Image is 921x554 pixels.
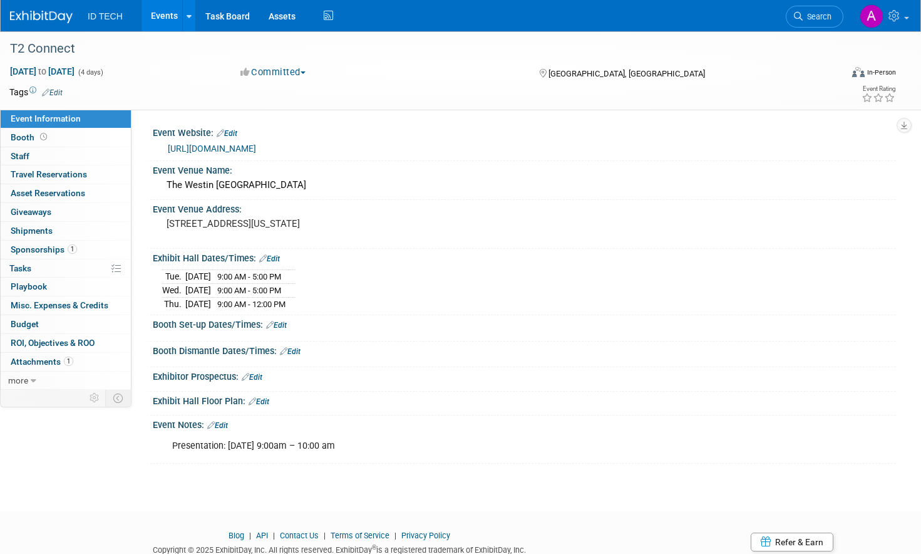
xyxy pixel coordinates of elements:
span: | [321,531,329,540]
a: Asset Reservations [1,184,131,202]
a: Edit [207,421,228,430]
td: Toggle Event Tabs [106,390,131,406]
div: Presentation: [DATE] 9:00am – 10:00 am [163,434,753,459]
a: Edit [266,321,287,330]
div: Booth Dismantle Dates/Times: [153,342,896,358]
img: Aileen Sun [860,4,883,28]
div: Event Venue Name: [153,161,896,177]
span: [GEOGRAPHIC_DATA], [GEOGRAPHIC_DATA] [548,69,705,78]
span: Sponsorships [11,244,77,254]
span: (4 days) [77,68,103,76]
span: Playbook [11,281,47,291]
a: Staff [1,147,131,165]
span: ROI, Objectives & ROO [11,338,95,348]
div: The Westin [GEOGRAPHIC_DATA] [162,175,887,195]
td: Wed. [162,284,185,298]
span: | [391,531,399,540]
div: Event Notes: [153,415,896,432]
div: Event Format [764,65,896,84]
a: Privacy Policy [401,531,450,540]
span: Misc. Expenses & Credits [11,300,108,310]
span: 9:00 AM - 5:00 PM [217,286,281,295]
a: Tasks [1,259,131,278]
span: [DATE] [DATE] [9,66,75,77]
a: Attachments1 [1,353,131,371]
span: | [270,531,278,540]
a: Shipments [1,222,131,240]
button: Committed [236,66,311,79]
img: ExhibitDay [10,11,73,23]
span: 1 [68,244,77,254]
span: 9:00 AM - 12:00 PM [217,300,286,309]
td: Thu. [162,297,185,310]
a: Contact Us [280,531,319,540]
td: Tags [9,86,63,98]
a: more [1,372,131,390]
a: ROI, Objectives & ROO [1,334,131,352]
img: Format-Inperson.png [852,67,865,77]
div: Event Website: [153,123,896,140]
span: Travel Reservations [11,169,87,179]
a: Edit [42,88,63,97]
span: 1 [64,357,73,366]
a: Budget [1,315,131,333]
span: 9:00 AM - 5:00 PM [217,272,281,281]
a: Edit [242,373,262,382]
div: Exhibit Hall Floor Plan: [153,392,896,408]
a: Search [786,6,843,28]
div: Exhibit Hall Dates/Times: [153,249,896,265]
div: Event Venue Address: [153,200,896,216]
span: Tasks [9,263,31,273]
span: more [8,375,28,385]
a: Misc. Expenses & Credits [1,296,131,315]
span: Giveaways [11,207,51,217]
a: Terms of Service [331,531,389,540]
span: Attachments [11,357,73,367]
pre: [STREET_ADDRESS][US_STATE] [167,218,449,229]
a: Refer & Earn [751,533,833,551]
td: Personalize Event Tab Strip [84,390,106,406]
a: Giveaways [1,203,131,221]
span: ID TECH [88,11,123,21]
span: Budget [11,319,39,329]
td: [DATE] [185,284,211,298]
span: Search [803,12,831,21]
div: Booth Set-up Dates/Times: [153,315,896,332]
a: Booth [1,128,131,147]
a: Travel Reservations [1,165,131,184]
span: Event Information [11,113,81,123]
span: Asset Reservations [11,188,85,198]
span: Booth not reserved yet [38,132,49,142]
td: [DATE] [185,297,211,310]
span: Shipments [11,226,53,236]
a: Event Information [1,110,131,128]
a: Sponsorships1 [1,241,131,259]
div: Exhibitor Prospectus: [153,367,896,384]
div: Event Rating [862,86,895,92]
a: Playbook [1,278,131,296]
td: Tue. [162,270,185,284]
div: In-Person [867,68,896,77]
td: [DATE] [185,270,211,284]
span: Staff [11,151,29,161]
a: Blog [229,531,244,540]
span: to [36,66,48,76]
sup: ® [372,544,376,551]
a: Edit [280,347,301,356]
span: | [246,531,254,540]
a: Edit [259,254,280,263]
a: [URL][DOMAIN_NAME] [168,144,256,154]
a: API [256,531,268,540]
div: T2 Connect [6,38,821,60]
a: Edit [217,129,237,138]
a: Edit [249,397,269,406]
span: Booth [11,132,49,142]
